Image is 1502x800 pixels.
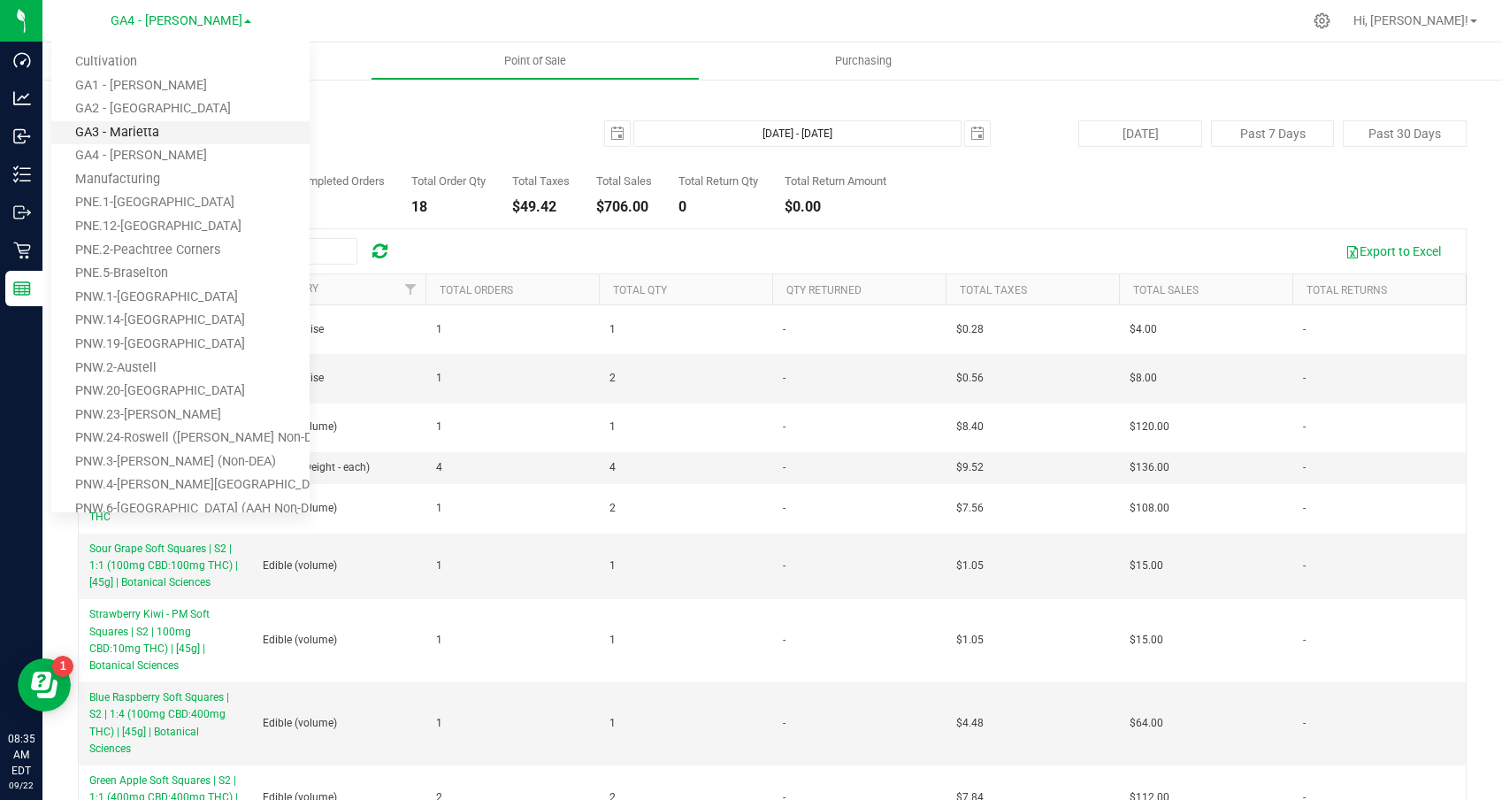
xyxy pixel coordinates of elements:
[1303,715,1306,732] span: -
[1130,459,1169,476] span: $136.00
[605,121,630,146] span: select
[1078,120,1202,147] button: [DATE]
[436,370,442,387] span: 1
[436,459,442,476] span: 4
[956,459,984,476] span: $9.52
[678,200,758,214] div: 0
[1303,632,1306,649] span: -
[811,53,916,69] span: Purchasing
[1133,284,1199,296] a: Total Sales
[51,450,310,474] a: PNW.3-[PERSON_NAME] (Non-DEA)
[411,175,486,187] div: Total Order Qty
[512,200,570,214] div: $49.42
[51,168,310,192] a: Manufacturing
[51,357,310,381] a: PNW.2-Austell
[51,215,310,239] a: PNE.12-[GEOGRAPHIC_DATA]
[678,175,758,187] div: Total Return Qty
[956,370,984,387] span: $0.56
[396,274,425,304] a: Filter
[1303,419,1306,435] span: -
[1303,370,1306,387] span: -
[89,691,229,755] span: Blue Raspberry Soft Squares | S2 | 1:4 (100mg CBD:400mg THC) | [45g] | Botanical Sciences
[1130,500,1169,517] span: $108.00
[1130,419,1169,435] span: $120.00
[51,333,310,357] a: PNW.19-[GEOGRAPHIC_DATA]
[609,632,616,649] span: 1
[51,97,310,121] a: GA2 - [GEOGRAPHIC_DATA]
[783,321,785,338] span: -
[42,42,371,80] a: Inventory
[596,175,652,187] div: Total Sales
[700,42,1028,80] a: Purchasing
[783,419,785,435] span: -
[51,309,310,333] a: PNW.14-[GEOGRAPHIC_DATA]
[596,200,652,214] div: $706.00
[436,419,442,435] span: 1
[1307,284,1387,296] a: Total Returns
[51,191,310,215] a: PNE.1-[GEOGRAPHIC_DATA]
[1311,12,1333,29] div: Manage settings
[783,558,785,574] span: -
[18,658,71,712] iframe: Resource center
[51,497,310,521] a: PNW.6-[GEOGRAPHIC_DATA] (AAH Non-DEA)
[1303,558,1306,574] span: -
[609,419,616,435] span: 1
[613,284,667,296] a: Total Qty
[13,280,31,297] inline-svg: Reports
[956,321,984,338] span: $0.28
[51,262,310,286] a: PNE.5-Braselton
[51,286,310,310] a: PNW.1-[GEOGRAPHIC_DATA]
[956,632,984,649] span: $1.05
[263,558,337,574] span: Edible (volume)
[52,656,73,677] iframe: Resource center unread badge
[1334,236,1452,266] button: Export to Excel
[411,200,486,214] div: 18
[13,89,31,107] inline-svg: Analytics
[609,459,616,476] span: 4
[51,74,310,98] a: GA1 - [PERSON_NAME]
[609,321,616,338] span: 1
[371,42,699,80] a: Point of Sale
[8,731,34,779] p: 08:35 AM EDT
[436,715,442,732] span: 1
[13,242,31,259] inline-svg: Retail
[609,500,616,517] span: 2
[1303,459,1306,476] span: -
[51,121,310,145] a: GA3 - Marietta
[512,175,570,187] div: Total Taxes
[956,419,984,435] span: $8.40
[436,321,442,338] span: 1
[13,165,31,183] inline-svg: Inventory
[785,200,886,214] div: $0.00
[267,200,385,214] div: 8
[1130,715,1163,732] span: $64.00
[1343,120,1467,147] button: Past 30 Days
[783,370,785,387] span: -
[960,284,1027,296] a: Total Taxes
[51,380,310,404] a: PNW.20-[GEOGRAPHIC_DATA]
[609,558,616,574] span: 1
[440,284,513,296] a: Total Orders
[263,632,337,649] span: Edible (volume)
[51,144,310,168] a: GA4 - [PERSON_NAME]
[956,500,984,517] span: $7.56
[1303,500,1306,517] span: -
[783,459,785,476] span: -
[1130,370,1157,387] span: $8.00
[89,493,231,522] span: Blueberry Lozenge 1:1 300mg THC
[436,632,442,649] span: 1
[480,53,590,69] span: Point of Sale
[1130,632,1163,649] span: $15.00
[1303,321,1306,338] span: -
[965,121,990,146] span: select
[8,779,34,792] p: 09/22
[51,239,310,263] a: PNE.2-Peachtree Corners
[609,715,616,732] span: 1
[783,632,785,649] span: -
[51,427,310,450] a: PNW.24-Roswell ([PERSON_NAME] Non-DEA)
[89,542,238,588] span: Sour Grape Soft Squares | S2 | 1:1 (100mg CBD:100mg THC) | [45g] | Botanical Sciences
[785,175,886,187] div: Total Return Amount
[783,715,785,732] span: -
[1353,13,1468,27] span: Hi, [PERSON_NAME]!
